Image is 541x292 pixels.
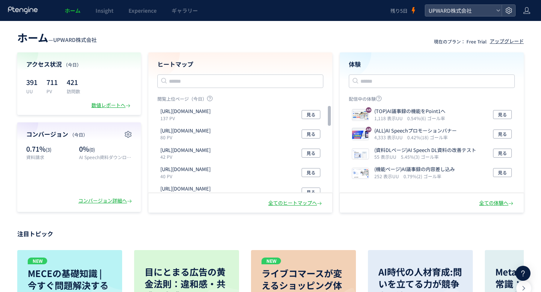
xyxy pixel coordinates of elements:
[46,88,58,94] p: PV
[374,166,455,173] p: (機能ページ)AI議事録の内容差し込み
[493,110,512,119] button: 見る
[157,60,323,69] h4: ヒートマップ
[490,38,524,45] div: アップグレード
[26,130,132,139] h4: コンバージョン
[160,115,214,121] p: 137 PV
[302,130,320,139] button: 見る
[306,110,315,119] span: 見る
[160,192,214,199] p: 25 PV
[349,60,515,69] h4: 体験
[17,228,524,240] p: 注目トピック
[46,146,51,153] span: (3)
[53,36,97,43] span: UPWARD株式会社
[352,130,369,140] img: eecdc816ec186595bf06a26b7ea153e51757417849160.png
[498,168,507,177] span: 見る
[268,200,323,207] div: 全てのヒートマップへ
[374,173,402,179] i: 252 表示UU
[374,147,476,154] p: (資料DLページ)AI Speech DL資料の改善テスト
[17,30,97,45] div: —
[407,115,445,121] i: 0.54%(6) ゴール率
[302,188,320,197] button: 見る
[493,130,512,139] button: 見る
[262,258,281,264] p: NEW
[374,108,445,115] p: (TOP)AI議事録の機能をPoint1へ
[67,88,80,94] p: 訪問数
[96,7,114,14] span: Insight
[46,76,58,88] p: 711
[160,166,211,173] p: https://corp.upward.jp/company
[160,173,214,179] p: 40 PV
[63,61,81,68] span: （今日）
[349,95,515,105] p: 配信中の体験
[302,149,320,158] button: 見る
[306,188,315,197] span: 見る
[160,127,211,134] p: https://upward.jp/seminar/nec-dx-archive
[493,168,512,177] button: 見る
[26,154,75,160] p: 資料請求
[28,258,47,264] p: NEW
[79,154,132,160] p: AI Speech資料ダウンロード
[78,197,133,204] div: コンバージョン詳細へ
[160,147,211,154] p: https://upward.jp/weblog/mapping-customer-information
[374,153,399,160] i: 55 表示UU
[306,130,315,139] span: 見る
[160,134,214,140] p: 80 PV
[306,168,315,177] span: 見る
[426,5,493,16] span: UPWARD株式会社
[70,131,88,138] span: （今日）
[160,185,211,192] p: https://upward.jp/price
[302,110,320,119] button: 見る
[160,108,211,115] p: https://upward.jp
[498,130,507,139] span: 見る
[352,110,369,121] img: e4a40bae7144b9045c6f0569816b0ee91757419893348.jpeg
[79,144,132,154] p: 0%
[157,95,323,105] p: 閲覧上位ページ（今日）
[374,134,406,140] i: 4,333 表示UU
[302,168,320,177] button: 見る
[129,7,157,14] span: Experience
[160,153,214,160] p: 42 PV
[498,149,507,158] span: 見る
[401,153,439,160] i: 5.45%(3) ゴール率
[26,60,132,69] h4: アクセス状況
[374,127,457,134] p: (ALL)AI Speechプロモーションバナー
[306,149,315,158] span: 見る
[17,30,48,45] span: ホーム
[67,76,80,88] p: 421
[172,7,198,14] span: ギャラリー
[498,110,507,119] span: 見る
[352,168,369,179] img: ae8600c86565dbdc67bee0ae977d42bb1756953384005.jpeg
[407,134,448,140] i: 0.42%(18) ゴール率
[434,38,487,45] p: 現在のプラン： Free Trial
[493,149,512,158] button: 見る
[352,149,369,159] img: 7f917b3cc4b865757abd46e3a7d20a3c1757417574010.jpeg
[89,146,95,153] span: (0)
[26,76,37,88] p: 391
[26,144,75,154] p: 0.71%
[374,115,406,121] i: 1,118 表示UU
[479,200,515,207] div: 全ての体験へ
[26,88,37,94] p: UU
[65,7,81,14] span: ホーム
[91,102,132,109] div: 数値レポートへ
[390,7,408,14] span: 残り5日
[404,173,441,179] i: 0.79%(2) ゴール率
